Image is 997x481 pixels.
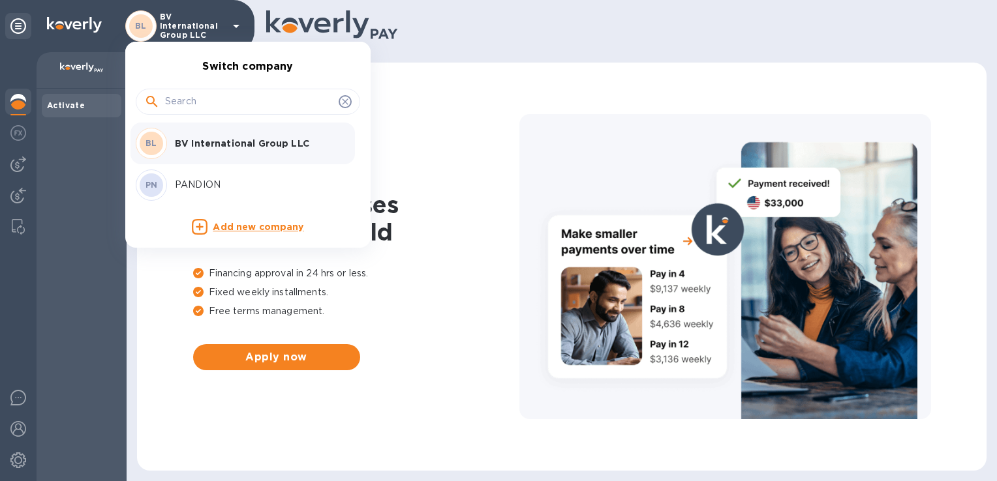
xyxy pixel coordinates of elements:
p: Add new company [213,220,303,235]
p: BV International Group LLC [175,137,339,150]
p: PANDION [175,178,339,192]
b: PN [146,180,158,190]
b: BL [146,138,157,148]
input: Search [165,92,333,111]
